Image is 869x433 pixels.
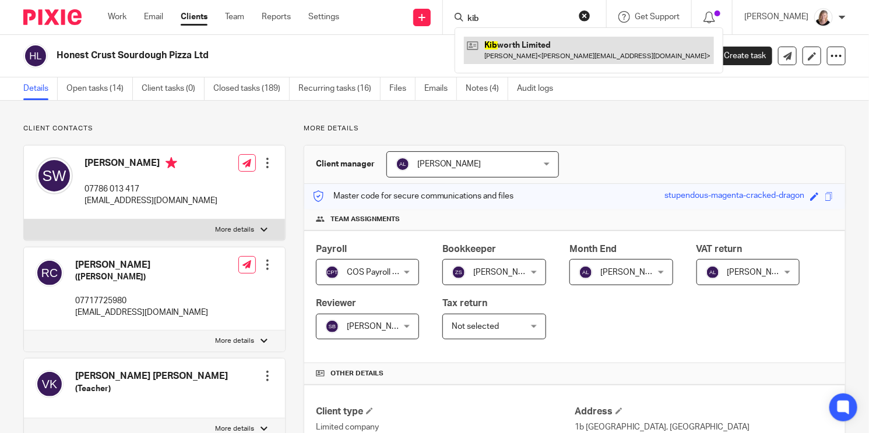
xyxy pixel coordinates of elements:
input: Search [466,14,571,24]
span: [PERSON_NAME] [417,160,481,168]
div: stupendous-magenta-cracked-dragon [664,190,804,203]
p: 1b [GEOGRAPHIC_DATA], [GEOGRAPHIC_DATA] [575,421,833,433]
span: [PERSON_NAME] [727,268,791,276]
a: Details [23,77,58,100]
p: Master code for secure communications and files [313,190,514,202]
a: Audit logs [517,77,562,100]
span: Bookkeeper [442,244,496,254]
span: Get Support [635,13,680,21]
p: [PERSON_NAME] [744,11,808,23]
span: Other details [330,369,384,378]
img: svg%3E [36,157,73,194]
p: 07717725980 [75,295,208,307]
h3: Client manager [316,158,375,170]
p: More details [216,225,255,235]
span: [PERSON_NAME] [600,268,664,276]
h2: Honest Crust Sourdough Pizza Ltd [57,49,561,62]
a: Settings [308,11,339,23]
p: More details [216,336,255,346]
a: Clients [181,11,207,23]
img: svg%3E [579,265,593,279]
p: Limited company [316,421,575,433]
p: Client contacts [23,124,286,133]
h4: Address [575,406,833,418]
h5: (Teacher) [75,383,228,395]
p: More details [304,124,846,133]
span: Team assignments [330,215,400,224]
span: Reviewer [316,299,356,308]
p: [EMAIL_ADDRESS][DOMAIN_NAME] [75,307,208,318]
a: Create task [705,47,772,65]
img: svg%3E [36,370,64,398]
span: Payroll [316,244,347,254]
img: svg%3E [36,259,64,287]
a: Work [108,11,126,23]
h4: [PERSON_NAME] [PERSON_NAME] [75,370,228,382]
img: svg%3E [706,265,720,279]
span: [PERSON_NAME] [347,322,411,331]
img: svg%3E [396,157,410,171]
h4: Client type [316,406,575,418]
a: Closed tasks (189) [213,77,290,100]
img: svg%3E [452,265,466,279]
a: Files [389,77,416,100]
span: Month End [569,244,617,254]
span: VAT return [696,244,743,254]
img: svg%3E [325,320,339,333]
a: Recurring tasks (16) [298,77,381,100]
a: Client tasks (0) [142,77,205,100]
span: Tax return [442,299,487,308]
a: Notes (4) [466,77,508,100]
h5: ([PERSON_NAME]) [75,271,208,283]
a: Email [144,11,163,23]
h4: [PERSON_NAME] [75,259,208,271]
button: Clear [579,10,590,22]
img: svg%3E [325,265,339,279]
a: Team [225,11,244,23]
img: K%20Garrattley%20headshot%20black%20top%20cropped.jpg [814,8,833,27]
span: Not selected [452,322,499,331]
a: Open tasks (14) [66,77,133,100]
p: 07786 013 417 [85,183,217,195]
span: COS Payroll Team [347,268,411,276]
a: Emails [424,77,457,100]
h4: [PERSON_NAME] [85,157,217,172]
p: [EMAIL_ADDRESS][DOMAIN_NAME] [85,195,217,207]
img: svg%3E [23,44,48,68]
span: [PERSON_NAME] [473,268,537,276]
img: Pixie [23,9,82,25]
a: Reports [262,11,291,23]
i: Primary [166,157,177,169]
